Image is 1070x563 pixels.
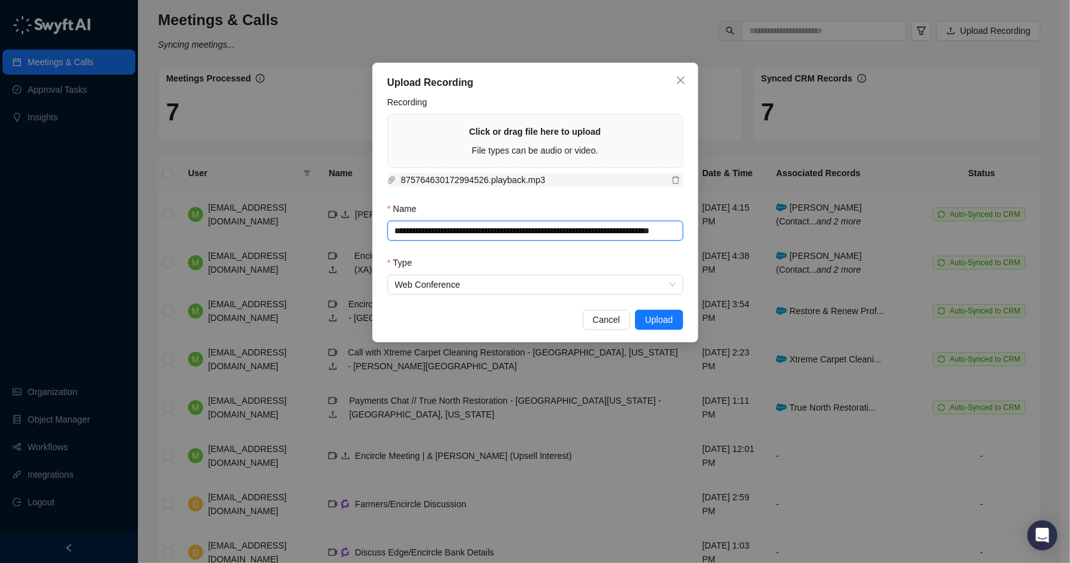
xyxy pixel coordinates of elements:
span: Click or drag file here to uploadFile types can be audio or video. [388,115,683,167]
span: File types can be audio or video. [472,145,599,155]
span: 875764630172994526.playback.mp3 [396,173,668,187]
span: close [676,75,686,85]
label: Type [387,256,421,270]
button: Close [671,70,691,90]
span: delete [671,176,680,184]
span: paper-clip [387,176,396,184]
button: Cancel [583,310,631,330]
label: Recording [387,95,436,109]
span: Web Conference [395,275,676,294]
span: Upload [645,313,673,327]
button: Upload [635,310,683,330]
span: Cancel [593,313,621,327]
div: Open Intercom Messenger [1027,520,1057,550]
strong: Click or drag file here to upload [469,127,601,137]
div: Upload Recording [387,75,683,90]
button: delete [668,174,683,186]
label: Name [387,202,426,216]
input: Name [387,221,683,240]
